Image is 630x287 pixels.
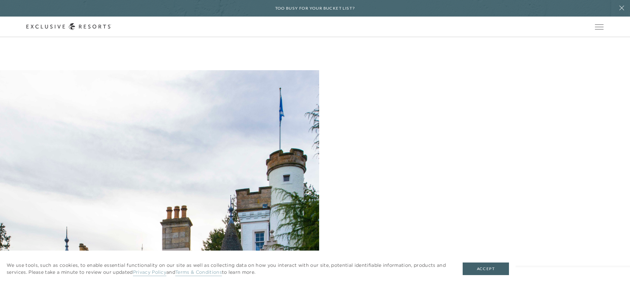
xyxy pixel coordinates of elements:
button: Accept [463,263,509,275]
p: We use tools, such as cookies, to enable essential functionality on our site as well as collectin... [7,262,449,276]
a: Terms & Conditions [175,269,222,276]
h6: Too busy for your bucket list? [275,5,355,12]
button: Open navigation [595,24,604,29]
a: Privacy Policy [133,269,166,276]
